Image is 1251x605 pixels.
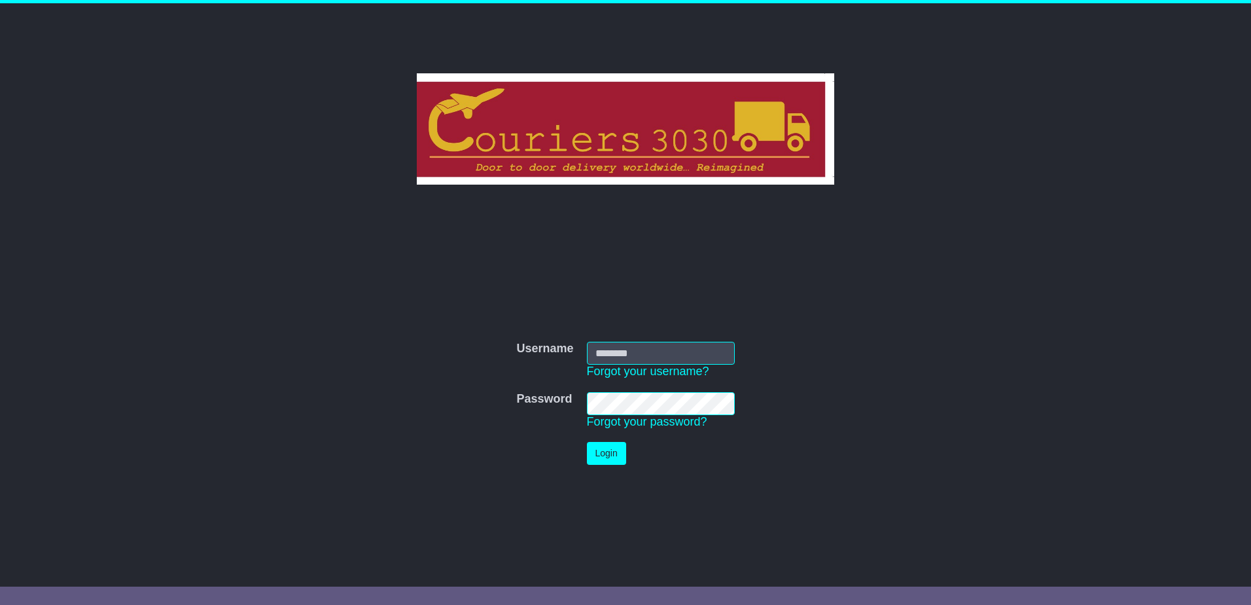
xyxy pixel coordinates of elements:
a: Forgot your password? [587,415,707,428]
button: Login [587,442,626,465]
label: Password [516,392,572,407]
img: Couriers 3030 [417,73,835,185]
a: Forgot your username? [587,365,709,378]
label: Username [516,342,573,356]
